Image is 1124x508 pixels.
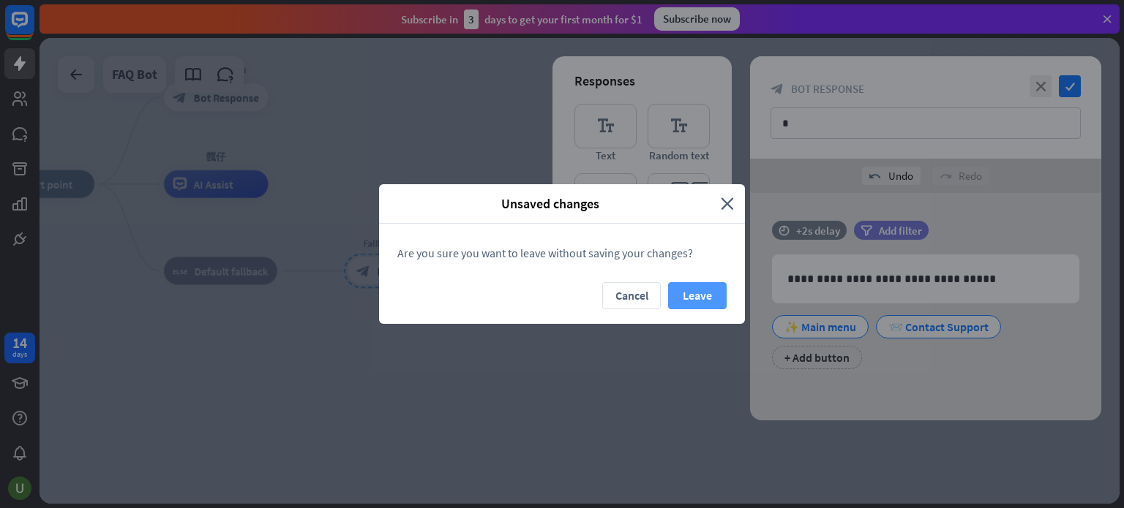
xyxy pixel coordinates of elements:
button: Leave [668,282,727,309]
button: Cancel [602,282,661,309]
span: Are you sure you want to leave without saving your changes? [397,246,693,260]
i: close [721,195,734,212]
span: Unsaved changes [390,195,710,212]
button: Open LiveChat chat widget [12,6,56,50]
